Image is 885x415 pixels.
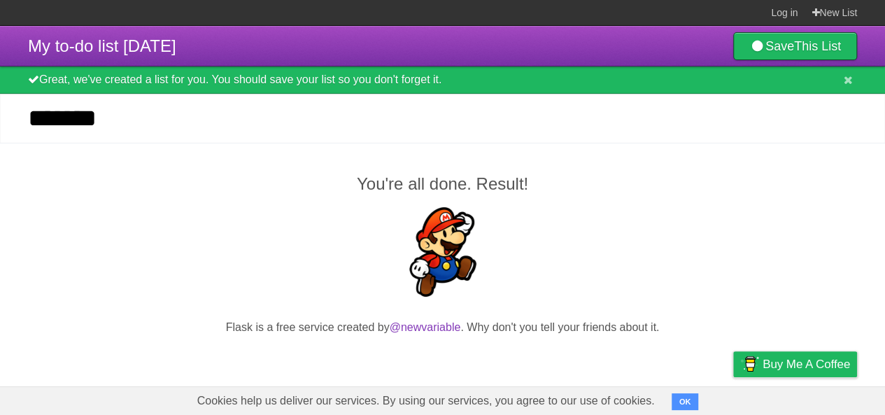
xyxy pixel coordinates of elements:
[398,207,488,297] img: Super Mario
[763,352,850,377] span: Buy me a coffee
[418,353,468,373] iframe: X Post Button
[733,32,857,60] a: SaveThis List
[28,36,176,55] span: My to-do list [DATE]
[390,321,461,333] a: @newvariable
[28,171,857,197] h2: You're all done. Result!
[183,387,669,415] span: Cookies help us deliver our services. By using our services, you agree to our use of cookies.
[28,319,857,336] p: Flask is a free service created by . Why don't you tell your friends about it.
[672,393,699,410] button: OK
[740,352,759,376] img: Buy me a coffee
[794,39,841,53] b: This List
[733,351,857,377] a: Buy me a coffee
